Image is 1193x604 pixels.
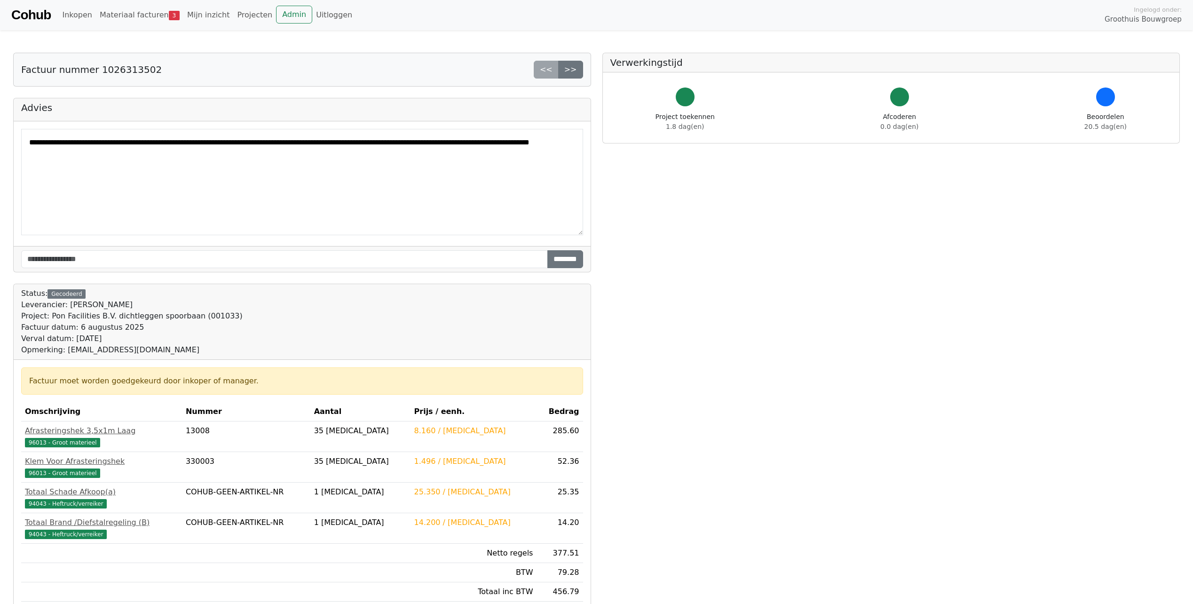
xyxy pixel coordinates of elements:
span: 96013 - Groot materieel [25,469,100,478]
td: 14.20 [537,513,583,544]
a: Projecten [233,6,276,24]
th: Prijs / eenh. [411,402,537,421]
a: Uitloggen [312,6,356,24]
h5: Advies [21,102,583,113]
div: 1.496 / [MEDICAL_DATA] [414,456,533,467]
th: Bedrag [537,402,583,421]
td: 330003 [182,452,310,483]
div: 35 [MEDICAL_DATA] [314,425,407,437]
div: Leverancier: [PERSON_NAME] [21,299,243,310]
div: Status: [21,288,243,356]
h5: Verwerkingstijd [610,57,1172,68]
div: Project toekennen [656,112,715,132]
th: Nummer [182,402,310,421]
a: Afrasteringshek 3,5x1m Laag96013 - Groot materieel [25,425,178,448]
div: Totaal Brand /Diefstalregeling (B) [25,517,178,528]
th: Aantal [310,402,411,421]
span: 20.5 dag(en) [1084,123,1127,130]
td: 25.35 [537,483,583,513]
div: 1 [MEDICAL_DATA] [314,486,407,498]
a: Klem Voor Afrasteringshek96013 - Groot materieel [25,456,178,478]
td: 52.36 [537,452,583,483]
span: 3 [169,11,180,20]
div: Factuur datum: 6 augustus 2025 [21,322,243,333]
div: Beoordelen [1084,112,1127,132]
a: Inkopen [58,6,95,24]
div: Gecodeerd [47,289,86,299]
td: 79.28 [537,563,583,582]
a: >> [558,61,583,79]
a: Materiaal facturen3 [96,6,183,24]
td: Netto regels [411,544,537,563]
span: 94043 - Heftruck/verreiker [25,499,107,509]
div: 35 [MEDICAL_DATA] [314,456,407,467]
td: BTW [411,563,537,582]
div: Afrasteringshek 3,5x1m Laag [25,425,178,437]
td: Totaal inc BTW [411,582,537,602]
a: Admin [276,6,312,24]
div: 1 [MEDICAL_DATA] [314,517,407,528]
div: Factuur moet worden goedgekeurd door inkoper of manager. [29,375,575,387]
div: 25.350 / [MEDICAL_DATA] [414,486,533,498]
span: 0.0 dag(en) [880,123,918,130]
a: Totaal Brand /Diefstalregeling (B)94043 - Heftruck/verreiker [25,517,178,540]
div: Afcoderen [880,112,918,132]
td: COHUB-GEEN-ARTIKEL-NR [182,483,310,513]
a: Mijn inzicht [183,6,234,24]
td: COHUB-GEEN-ARTIKEL-NR [182,513,310,544]
div: Klem Voor Afrasteringshek [25,456,178,467]
span: 94043 - Heftruck/verreiker [25,530,107,539]
td: 13008 [182,421,310,452]
span: 1.8 dag(en) [666,123,704,130]
h5: Factuur nummer 1026313502 [21,64,162,75]
div: 8.160 / [MEDICAL_DATA] [414,425,533,437]
span: Groothuis Bouwgroep [1105,14,1182,25]
th: Omschrijving [21,402,182,421]
td: 456.79 [537,582,583,602]
span: 96013 - Groot materieel [25,438,100,447]
div: Opmerking: [EMAIL_ADDRESS][DOMAIN_NAME] [21,344,243,356]
a: Totaal Schade Afkoop(a)94043 - Heftruck/verreiker [25,486,178,509]
div: Totaal Schade Afkoop(a) [25,486,178,498]
td: 377.51 [537,544,583,563]
div: Project: Pon Facilities B.V. dichtleggen spoorbaan (001033) [21,310,243,322]
td: 285.60 [537,421,583,452]
a: Cohub [11,4,51,26]
div: 14.200 / [MEDICAL_DATA] [414,517,533,528]
div: Verval datum: [DATE] [21,333,243,344]
span: Ingelogd onder: [1134,5,1182,14]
